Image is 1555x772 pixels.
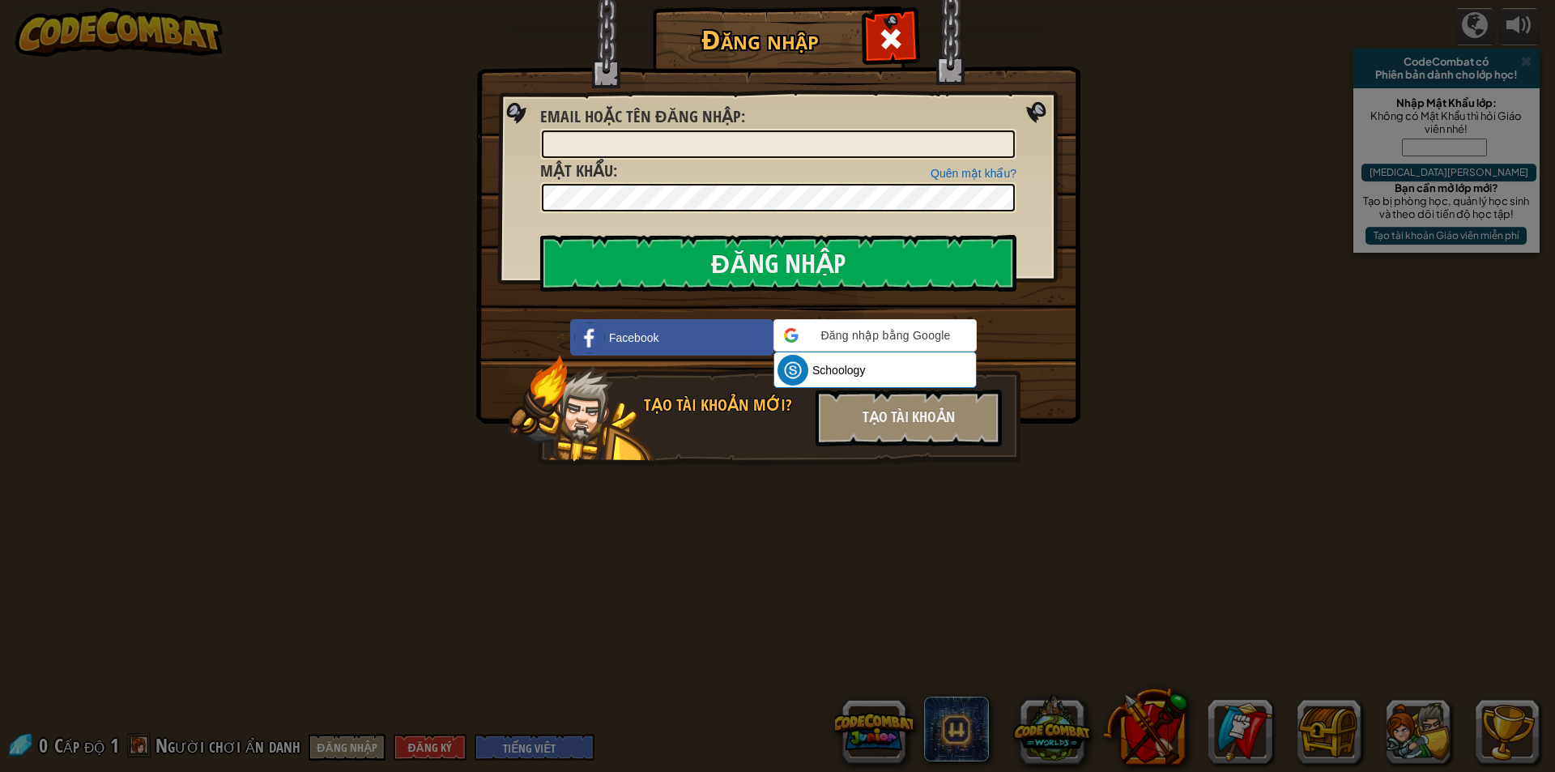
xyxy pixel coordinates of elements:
[540,160,617,183] label: :
[812,362,865,378] span: Schoology
[574,322,605,353] img: facebook_small.png
[773,319,977,352] div: Đăng nhập bằng Google
[644,394,806,417] div: Tạo tài khoản mới?
[816,390,1002,446] div: Tạo tài khoản
[805,327,966,343] span: Đăng nhập bằng Google
[540,235,1016,292] input: Đăng nhập
[657,25,863,53] h1: Đăng nhập
[540,105,745,129] label: :
[540,105,741,127] span: Email hoặc tên đăng nhập
[777,355,808,386] img: schoology.png
[540,160,613,181] span: Mật khẩu
[609,330,658,346] span: Facebook
[931,167,1016,180] a: Quên mật khẩu?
